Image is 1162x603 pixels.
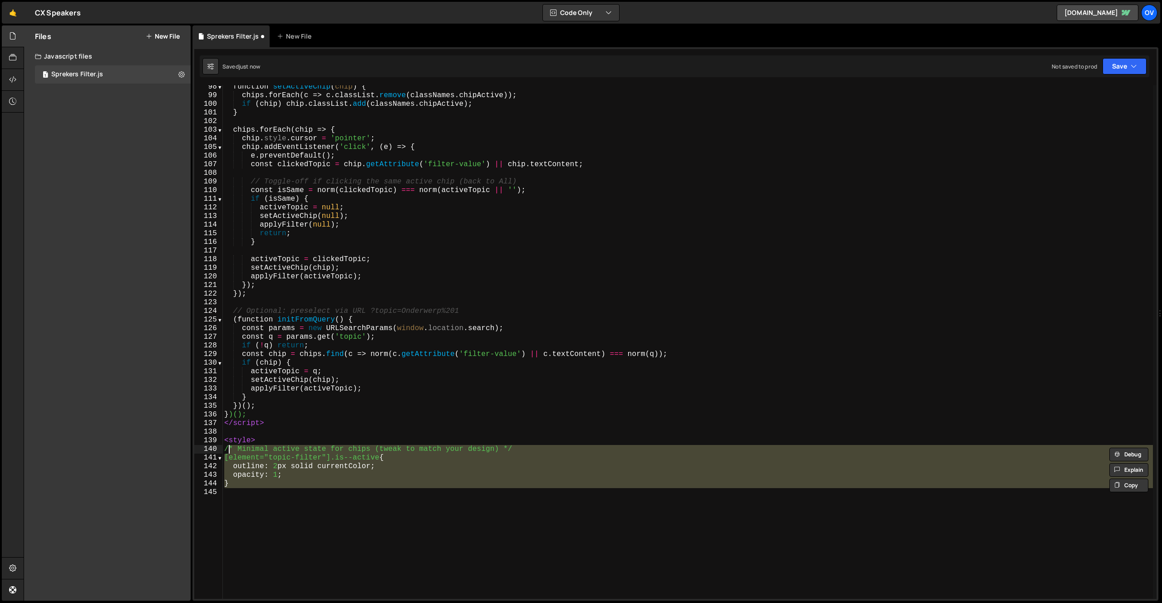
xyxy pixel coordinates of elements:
div: Not saved to prod [1052,63,1097,70]
div: 115 [194,229,223,238]
div: 114 [194,221,223,229]
div: 142 [194,462,223,471]
div: 133 [194,385,223,393]
div: 120 [194,272,223,281]
span: 1 [43,72,48,79]
div: 131 [194,367,223,376]
div: 106 [194,152,223,160]
div: just now [239,63,260,70]
div: 122 [194,290,223,298]
button: Copy [1109,479,1148,492]
div: 108 [194,169,223,178]
div: 130 [194,359,223,367]
div: Javascript files [24,47,191,65]
div: 124 [194,307,223,316]
div: 141 [194,454,223,462]
div: 129 [194,350,223,359]
div: 118 [194,255,223,264]
div: 121 [194,281,223,290]
button: Save [1103,58,1147,74]
div: 128 [194,341,223,350]
div: 143 [194,471,223,479]
button: Explain [1109,463,1148,477]
div: 127 [194,333,223,341]
div: Sprekers Filter.js [51,70,103,79]
div: 117 [194,247,223,255]
div: 112 [194,203,223,212]
div: 126 [194,324,223,333]
div: 145 [194,488,223,497]
div: CX Speakers [35,7,81,18]
div: 134 [194,393,223,402]
div: 99 [194,91,223,100]
a: Ov [1141,5,1157,21]
div: 116 [194,238,223,247]
div: Saved [222,63,260,70]
div: 102 [194,117,223,126]
div: 137 [194,419,223,428]
div: 136 [194,410,223,419]
h2: Files [35,31,51,41]
button: Code Only [543,5,619,21]
button: New File [146,33,180,40]
button: Debug [1109,448,1148,461]
div: 113 [194,212,223,221]
div: 111 [194,195,223,203]
div: 139 [194,436,223,445]
div: 144 [194,479,223,488]
div: 103 [194,126,223,134]
div: New File [277,32,315,41]
div: 123 [194,298,223,307]
div: 100 [194,100,223,109]
a: [DOMAIN_NAME] [1057,5,1138,21]
div: 98 [194,83,223,91]
div: 138 [194,428,223,436]
div: 101 [194,109,223,117]
div: 105 [194,143,223,152]
div: 110 [194,186,223,195]
div: Sprekers Filter.js [207,32,259,41]
div: 109 [194,178,223,186]
a: 🤙 [2,2,24,24]
div: 135 [194,402,223,410]
div: 125 [194,316,223,324]
div: 16676/45515.js [35,65,191,84]
div: 119 [194,264,223,272]
div: 132 [194,376,223,385]
div: 107 [194,160,223,169]
div: 140 [194,445,223,454]
div: 104 [194,134,223,143]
